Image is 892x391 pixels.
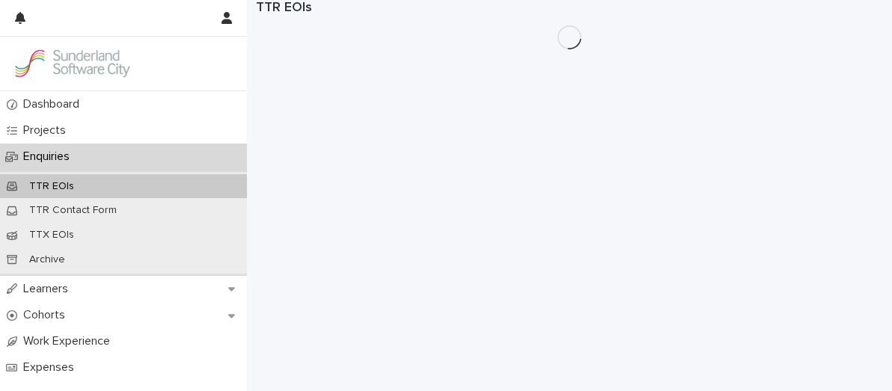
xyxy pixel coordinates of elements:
p: Expenses [17,360,86,375]
p: Enquiries [17,150,82,164]
p: Dashboard [17,97,91,111]
img: GVzBcg19RCOYju8xzymn [12,49,132,78]
p: Cohorts [17,308,77,322]
p: Archive [17,253,77,266]
p: Learners [17,282,80,296]
p: TTR Contact Form [17,204,129,217]
p: TTX EOIs [17,229,86,241]
p: Projects [17,123,78,138]
p: Work Experience [17,334,122,348]
p: TTR EOIs [17,180,86,193]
